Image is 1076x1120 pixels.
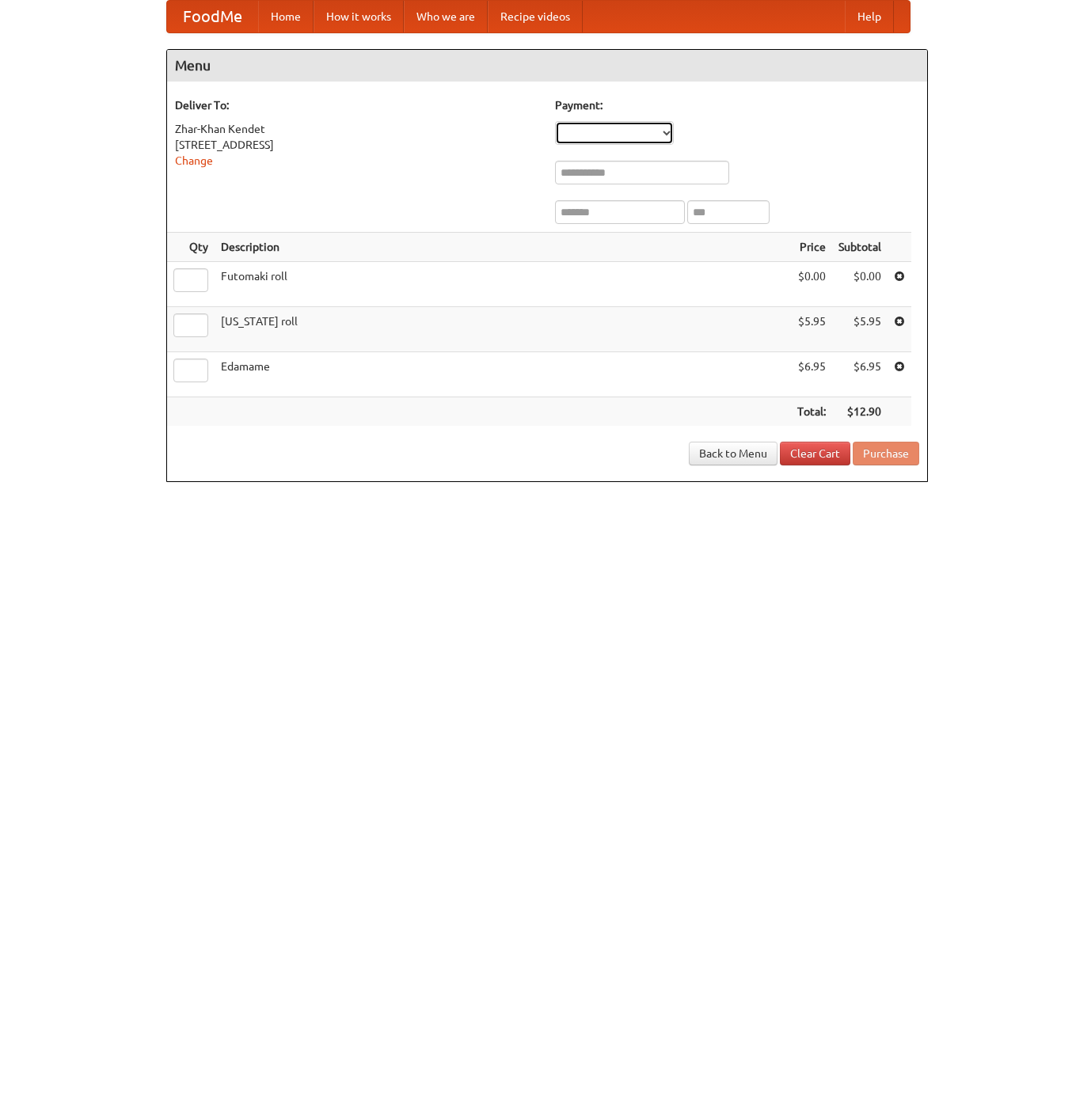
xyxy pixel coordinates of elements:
button: Purchase [853,442,919,465]
a: Back to Menu [689,442,778,465]
a: Who we are [404,1,488,32]
div: [STREET_ADDRESS] [175,137,539,153]
a: Home [258,1,314,32]
td: $0.00 [832,262,888,307]
a: FoodMe [167,1,258,32]
td: [US_STATE] roll [215,307,791,352]
a: Change [175,154,213,167]
div: Zhar-Khan Kendet [175,121,539,137]
h4: Menu [167,50,927,82]
h5: Deliver To: [175,97,539,113]
td: Futomaki roll [215,262,791,307]
td: $5.95 [832,307,888,352]
a: Recipe videos [488,1,583,32]
th: Subtotal [832,233,888,262]
a: How it works [314,1,404,32]
a: Clear Cart [780,442,850,465]
td: Edamame [215,352,791,397]
th: Qty [167,233,215,262]
a: Help [845,1,894,32]
th: Total: [791,397,832,427]
h5: Payment: [555,97,919,113]
th: Description [215,233,791,262]
td: $5.95 [791,307,832,352]
th: Price [791,233,832,262]
td: $6.95 [791,352,832,397]
td: $0.00 [791,262,832,307]
th: $12.90 [832,397,888,427]
td: $6.95 [832,352,888,397]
